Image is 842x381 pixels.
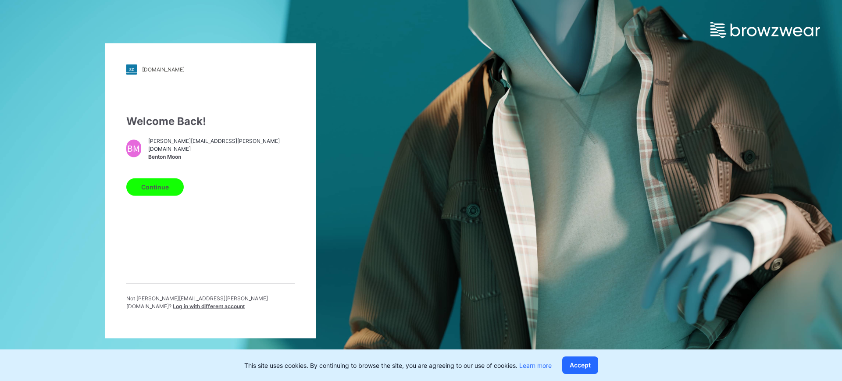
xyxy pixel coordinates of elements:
img: stylezone-logo.562084cfcfab977791bfbf7441f1a819.svg [126,64,137,75]
div: BM [126,139,141,157]
span: Log in with different account [173,303,245,309]
span: [PERSON_NAME][EMAIL_ADDRESS][PERSON_NAME][DOMAIN_NAME] [148,137,295,153]
button: Accept [562,356,598,374]
button: Continue [126,178,184,196]
a: [DOMAIN_NAME] [126,64,295,75]
div: [DOMAIN_NAME] [142,66,185,73]
p: Not [PERSON_NAME][EMAIL_ADDRESS][PERSON_NAME][DOMAIN_NAME] ? [126,294,295,310]
div: Welcome Back! [126,113,295,129]
a: Learn more [519,362,552,369]
img: browzwear-logo.e42bd6dac1945053ebaf764b6aa21510.svg [710,22,820,38]
p: This site uses cookies. By continuing to browse the site, you are agreeing to our use of cookies. [244,361,552,370]
span: Benton Moon [148,153,295,161]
